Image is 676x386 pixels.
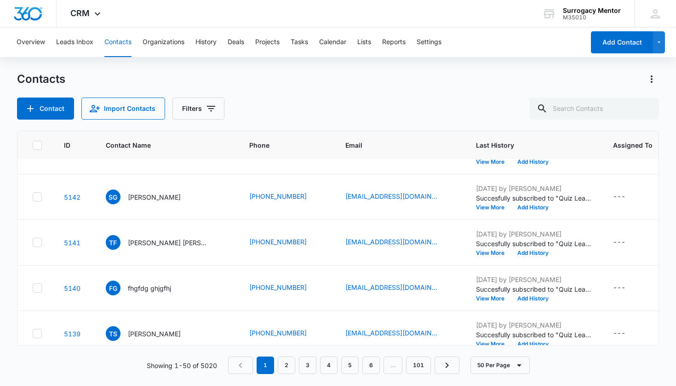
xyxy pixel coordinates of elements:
[644,72,659,86] button: Actions
[106,281,120,295] span: fg
[249,328,323,339] div: Phone - +1 (951) 362-3978 - Select to Edit Field
[249,191,307,201] a: [PHONE_NUMBER]
[563,14,621,21] div: account id
[278,357,295,374] a: Page 2
[249,237,307,247] a: [PHONE_NUMBER]
[476,239,591,248] p: Succesfully subscribed to "Quiz Lead: No".
[257,357,274,374] em: 1
[106,235,227,250] div: Contact Name - Tobias Feeley Tobias Feeley - Select to Edit Field
[345,282,454,294] div: Email - BrianCGodsey@jourrapide.com - Select to Edit Field
[106,140,214,150] span: Contact Name
[511,296,555,301] button: Add History
[417,28,441,57] button: Settings
[613,140,653,150] span: Assigned To
[255,28,280,57] button: Projects
[476,341,511,347] button: View More
[476,296,511,301] button: View More
[613,282,642,294] div: Assigned To - - Select to Edit Field
[613,328,625,339] div: ---
[476,250,511,256] button: View More
[320,357,338,374] a: Page 4
[17,98,74,120] button: Add Contact
[106,190,120,204] span: SG
[64,193,80,201] a: Navigate to contact details page for Stacy Gledhill
[195,28,217,57] button: History
[435,357,459,374] a: Next Page
[563,7,621,14] div: account name
[128,192,181,202] p: [PERSON_NAME]
[476,140,578,150] span: Last History
[511,341,555,347] button: Add History
[104,28,132,57] button: Contacts
[345,328,454,339] div: Email - StevenCThielen@dayrep.com - Select to Edit Field
[470,357,530,374] button: 50 Per Page
[64,284,80,292] a: Navigate to contact details page for fhgfdg ghjgfhj
[106,235,120,250] span: TF
[345,282,437,292] a: [EMAIL_ADDRESS][DOMAIN_NAME]
[345,191,454,202] div: Email - stacysheppard88@gmail.com - Select to Edit Field
[228,28,244,57] button: Deals
[511,159,555,165] button: Add History
[613,191,642,202] div: Assigned To - - Select to Edit Field
[476,229,591,239] p: [DATE] by [PERSON_NAME]
[249,328,307,338] a: [PHONE_NUMBER]
[249,282,307,292] a: [PHONE_NUMBER]
[106,326,197,341] div: Contact Name - Thielen Steven C. - Select to Edit Field
[362,357,380,374] a: Page 6
[345,140,441,150] span: Email
[17,28,45,57] button: Overview
[476,159,511,165] button: View More
[613,237,642,248] div: Assigned To - - Select to Edit Field
[476,275,591,284] p: [DATE] by [PERSON_NAME]
[249,140,310,150] span: Phone
[17,72,65,86] h1: Contacts
[529,98,659,120] input: Search Contacts
[106,190,197,204] div: Contact Name - Stacy Gledhill - Select to Edit Field
[319,28,346,57] button: Calendar
[613,237,625,248] div: ---
[81,98,165,120] button: Import Contacts
[613,328,642,339] div: Assigned To - - Select to Edit Field
[143,28,184,57] button: Organizations
[476,184,591,193] p: [DATE] by [PERSON_NAME]
[64,330,80,338] a: Navigate to contact details page for Thielen Steven C.
[128,238,211,248] p: [PERSON_NAME] [PERSON_NAME]
[56,28,93,57] button: Leads Inbox
[172,98,224,120] button: Filters
[591,31,653,53] button: Add Contact
[476,284,591,294] p: Succesfully subscribed to "Quiz Lead: No".
[613,191,625,202] div: ---
[382,28,406,57] button: Reports
[511,250,555,256] button: Add History
[476,330,591,340] p: Succesfully subscribed to "Quiz Lead: No".
[64,140,70,150] span: ID
[511,205,555,210] button: Add History
[476,205,511,210] button: View More
[128,329,181,339] p: [PERSON_NAME]
[345,237,454,248] div: Email - cmilitello@chappellroberts.com - Select to Edit Field
[147,361,217,370] p: Showing 1-50 of 5020
[249,191,323,202] div: Phone - +1 (623) 258-2667 - Select to Edit Field
[64,239,80,247] a: Navigate to contact details page for Tobias Feeley Tobias Feeley
[476,320,591,330] p: [DATE] by [PERSON_NAME]
[291,28,308,57] button: Tasks
[613,282,625,294] div: ---
[106,281,188,295] div: Contact Name - fhgfdg ghjgfhj - Select to Edit Field
[228,357,459,374] nav: Pagination
[70,8,90,18] span: CRM
[249,282,323,294] div: Phone - +1 (850) 368-5938 - Select to Edit Field
[357,28,371,57] button: Lists
[249,237,323,248] div: Phone - +1 (216) 296-1340 - Select to Edit Field
[299,357,316,374] a: Page 3
[476,193,591,203] p: Succesfully subscribed to "Quiz Leads Yes [DATE]".
[345,328,437,338] a: [EMAIL_ADDRESS][DOMAIN_NAME]
[345,191,437,201] a: [EMAIL_ADDRESS][DOMAIN_NAME]
[345,237,437,247] a: [EMAIL_ADDRESS][DOMAIN_NAME]
[128,283,171,293] p: fhgfdg ghjgfhj
[341,357,359,374] a: Page 5
[106,326,120,341] span: TS
[406,357,431,374] a: Page 101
